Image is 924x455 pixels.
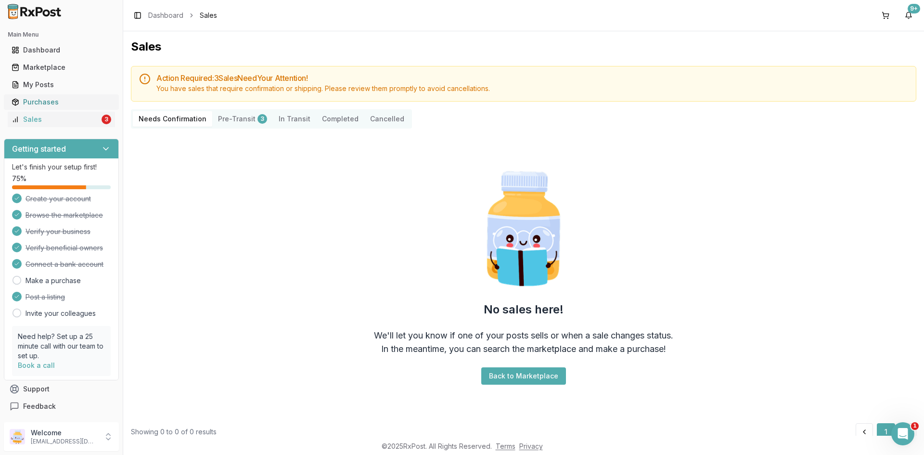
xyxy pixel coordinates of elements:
button: Cancelled [364,111,410,127]
button: Marketplace [4,60,119,75]
a: Dashboard [8,41,115,59]
span: Browse the marketplace [26,210,103,220]
h5: Action Required: 3 Sale s Need Your Attention! [156,74,908,82]
div: Dashboard [12,45,111,55]
span: Create your account [26,194,91,204]
h1: Sales [131,39,916,54]
div: Purchases [12,97,111,107]
div: You have sales that require confirmation or shipping. Please review them promptly to avoid cancel... [156,84,908,93]
button: Support [4,380,119,398]
a: Book a call [18,361,55,369]
button: Feedback [4,398,119,415]
a: Make a purchase [26,276,81,286]
div: In the meantime, you can search the marketplace and make a purchase! [381,342,666,356]
button: Sales3 [4,112,119,127]
span: Verify beneficial owners [26,243,103,253]
span: 1 [911,422,919,430]
button: Dashboard [4,42,119,58]
button: 9+ [901,8,916,23]
div: 9+ [908,4,920,13]
a: Privacy [519,442,543,450]
h2: Main Menu [8,31,115,39]
div: Marketplace [12,63,111,72]
a: Sales3 [8,111,115,128]
img: User avatar [10,429,25,444]
p: [EMAIL_ADDRESS][DOMAIN_NAME] [31,438,98,445]
img: RxPost Logo [4,4,65,19]
button: Pre-Transit [212,111,273,127]
img: Smart Pill Bottle [462,167,585,290]
p: Let's finish your setup first! [12,162,111,172]
span: Connect a bank account [26,260,103,269]
iframe: Intercom live chat [891,422,914,445]
button: Completed [316,111,364,127]
div: Showing 0 to 0 of 0 results [131,427,217,437]
a: Invite your colleagues [26,309,96,318]
div: 3 [257,114,267,124]
span: Post a listing [26,292,65,302]
button: Needs Confirmation [133,111,212,127]
p: Welcome [31,428,98,438]
a: My Posts [8,76,115,93]
button: Back to Marketplace [481,367,566,385]
button: Purchases [4,94,119,110]
button: In Transit [273,111,316,127]
a: Terms [496,442,515,450]
a: Purchases [8,93,115,111]
div: We'll let you know if one of your posts sells or when a sale changes status. [374,329,673,342]
div: My Posts [12,80,111,90]
span: 75 % [12,174,26,183]
h3: Getting started [12,143,66,155]
span: Verify your business [26,227,90,236]
div: 3 [102,115,111,124]
button: My Posts [4,77,119,92]
p: Need help? Set up a 25 minute call with our team to set up. [18,332,105,361]
h2: No sales here! [484,302,564,317]
span: Feedback [23,402,56,411]
a: Marketplace [8,59,115,76]
div: Sales [12,115,100,124]
a: Dashboard [148,11,183,20]
nav: breadcrumb [148,11,217,20]
span: Sales [200,11,217,20]
button: 1 [877,423,895,441]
